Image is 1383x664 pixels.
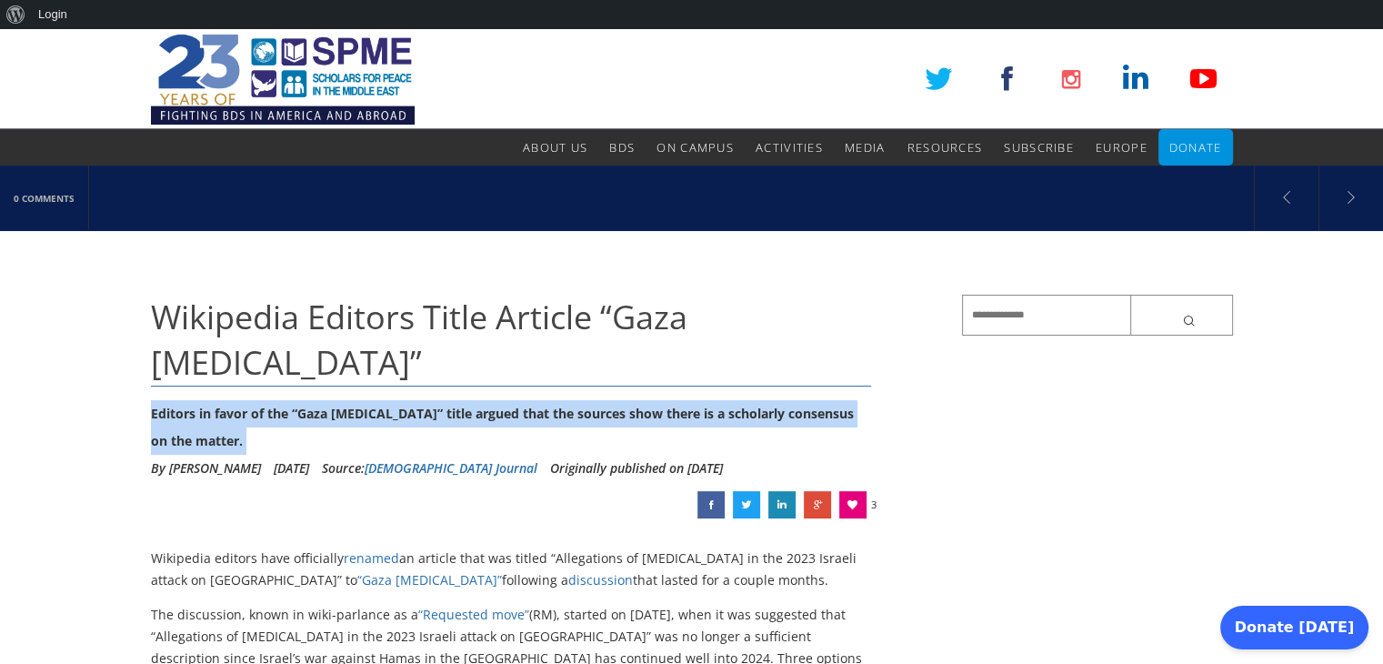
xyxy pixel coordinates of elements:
a: [DEMOGRAPHIC_DATA] Journal [365,459,537,477]
span: Resources [907,139,982,156]
a: Activities [756,129,823,166]
a: Wikipedia Editors Title Article “Gaza Genocide” [768,491,796,518]
div: Source: [322,455,537,482]
a: Donate [1169,129,1222,166]
span: About Us [523,139,587,156]
a: “Gaza [MEDICAL_DATA]” [357,571,502,589]
a: Subscribe [1004,129,1074,166]
span: Europe [1096,139,1147,156]
a: Media [845,129,886,166]
a: Resources [907,129,982,166]
span: Donate [1169,139,1222,156]
img: SPME [151,29,415,129]
a: BDS [609,129,635,166]
span: Media [845,139,886,156]
a: Europe [1096,129,1147,166]
span: 3 [871,491,877,518]
li: Originally published on [DATE] [550,455,723,482]
a: About Us [523,129,587,166]
p: Wikipedia editors have officially an article that was titled “Allegations of [MEDICAL_DATA] in th... [151,548,872,591]
li: By [PERSON_NAME] [151,455,261,482]
a: On Campus [656,129,734,166]
span: On Campus [656,139,734,156]
span: Wikipedia Editors Title Article “Gaza [MEDICAL_DATA]” [151,295,687,385]
div: Editors in favor of the “Gaza [MEDICAL_DATA]” title argued that the sources show there is a schol... [151,400,872,455]
a: “Requested move” [418,606,529,623]
li: [DATE] [274,455,309,482]
a: Wikipedia Editors Title Article “Gaza Genocide” [733,491,760,518]
span: Subscribe [1004,139,1074,156]
span: BDS [609,139,635,156]
a: Wikipedia Editors Title Article “Gaza Genocide” [697,491,725,518]
span: Activities [756,139,823,156]
a: renamed [344,549,399,567]
a: Wikipedia Editors Title Article “Gaza Genocide” [804,491,831,518]
a: discussion [568,571,633,589]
